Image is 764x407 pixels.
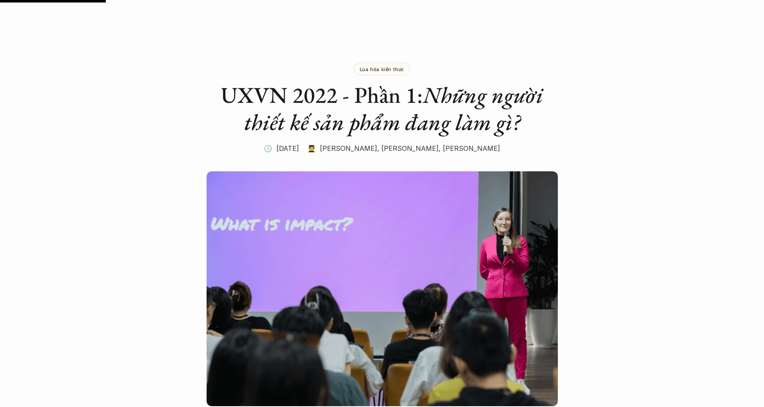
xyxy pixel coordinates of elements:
[360,66,404,72] p: Lúa hóa kiến thức
[307,142,377,155] p: 🧑‍🎓 [PERSON_NAME]
[264,142,299,155] p: 🕔 [DATE]
[377,142,439,155] p: , [PERSON_NAME]
[439,142,500,155] p: , [PERSON_NAME]
[244,80,549,137] em: Những người thiết kế sản phẩm đang làm gì?
[215,81,549,136] h1: UXVN 2022 - Phần 1:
